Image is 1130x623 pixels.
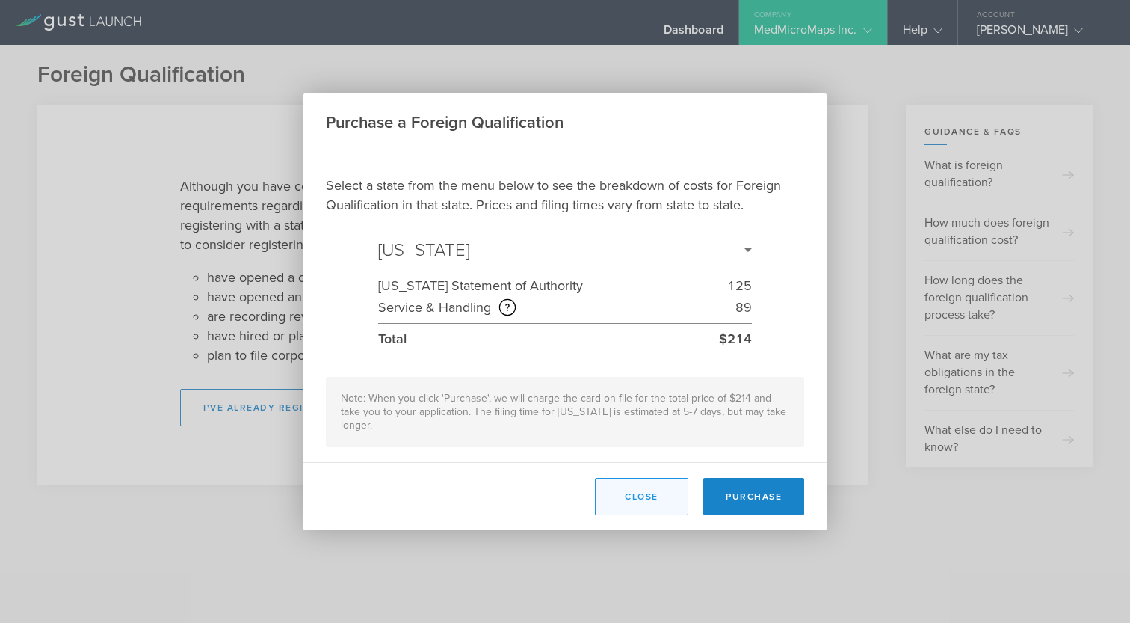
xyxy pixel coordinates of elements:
div: 125 [727,275,752,297]
button: Purchase [703,478,804,515]
h2: Purchase a Foreign Qualification [326,112,564,134]
div: [US_STATE] Statement of Authority [378,275,727,297]
button: Close [595,478,688,515]
div: Service & Handling [378,297,735,319]
div: 89 [735,297,752,319]
div: Total [378,328,719,350]
iframe: Chat Widget [1055,551,1130,623]
div: Note: When you click 'Purchase', we will charge the card on file for the total price of $214 and ... [326,377,804,447]
div: $214 [719,328,752,350]
p: Select a state from the menu below to see the breakdown of costs for Foreign Qualification in tha... [326,176,804,215]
